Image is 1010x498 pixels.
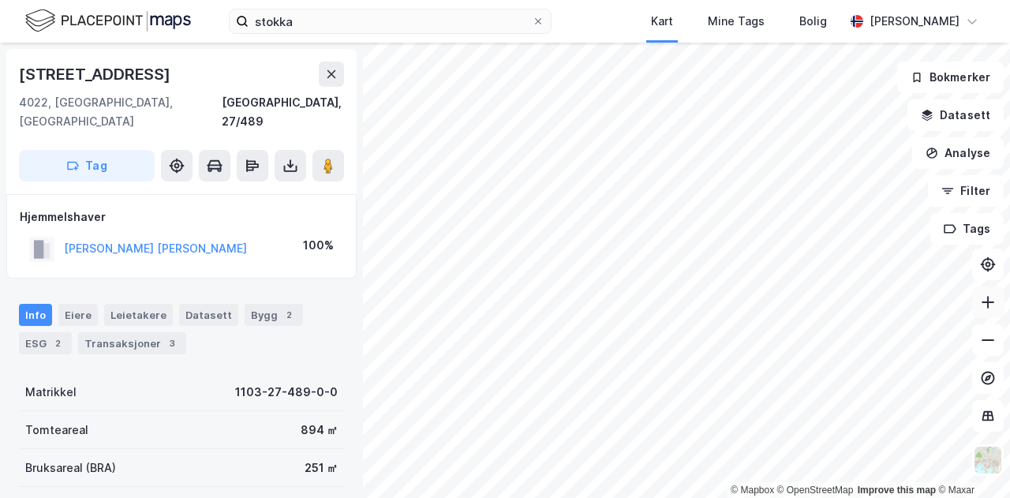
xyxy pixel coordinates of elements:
[164,335,180,351] div: 3
[931,422,1010,498] iframe: Chat Widget
[651,12,673,31] div: Kart
[907,99,1004,131] button: Datasett
[19,304,52,326] div: Info
[19,150,155,182] button: Tag
[777,485,854,496] a: OpenStreetMap
[249,9,532,33] input: Søk på adresse, matrikkel, gårdeiere, leietakere eller personer
[25,459,116,477] div: Bruksareal (BRA)
[20,208,343,227] div: Hjemmelshaver
[78,332,186,354] div: Transaksjoner
[897,62,1004,93] button: Bokmerker
[731,485,774,496] a: Mapbox
[19,332,72,354] div: ESG
[930,213,1004,245] button: Tags
[708,12,765,31] div: Mine Tags
[301,421,338,440] div: 894 ㎡
[281,307,297,323] div: 2
[19,62,174,87] div: [STREET_ADDRESS]
[305,459,338,477] div: 251 ㎡
[25,383,77,402] div: Matrikkel
[179,304,238,326] div: Datasett
[25,7,191,35] img: logo.f888ab2527a4732fd821a326f86c7f29.svg
[245,304,303,326] div: Bygg
[799,12,827,31] div: Bolig
[235,383,338,402] div: 1103-27-489-0-0
[222,93,344,131] div: [GEOGRAPHIC_DATA], 27/489
[104,304,173,326] div: Leietakere
[870,12,959,31] div: [PERSON_NAME]
[912,137,1004,169] button: Analyse
[58,304,98,326] div: Eiere
[858,485,936,496] a: Improve this map
[303,236,334,255] div: 100%
[50,335,65,351] div: 2
[25,421,88,440] div: Tomteareal
[928,175,1004,207] button: Filter
[19,93,222,131] div: 4022, [GEOGRAPHIC_DATA], [GEOGRAPHIC_DATA]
